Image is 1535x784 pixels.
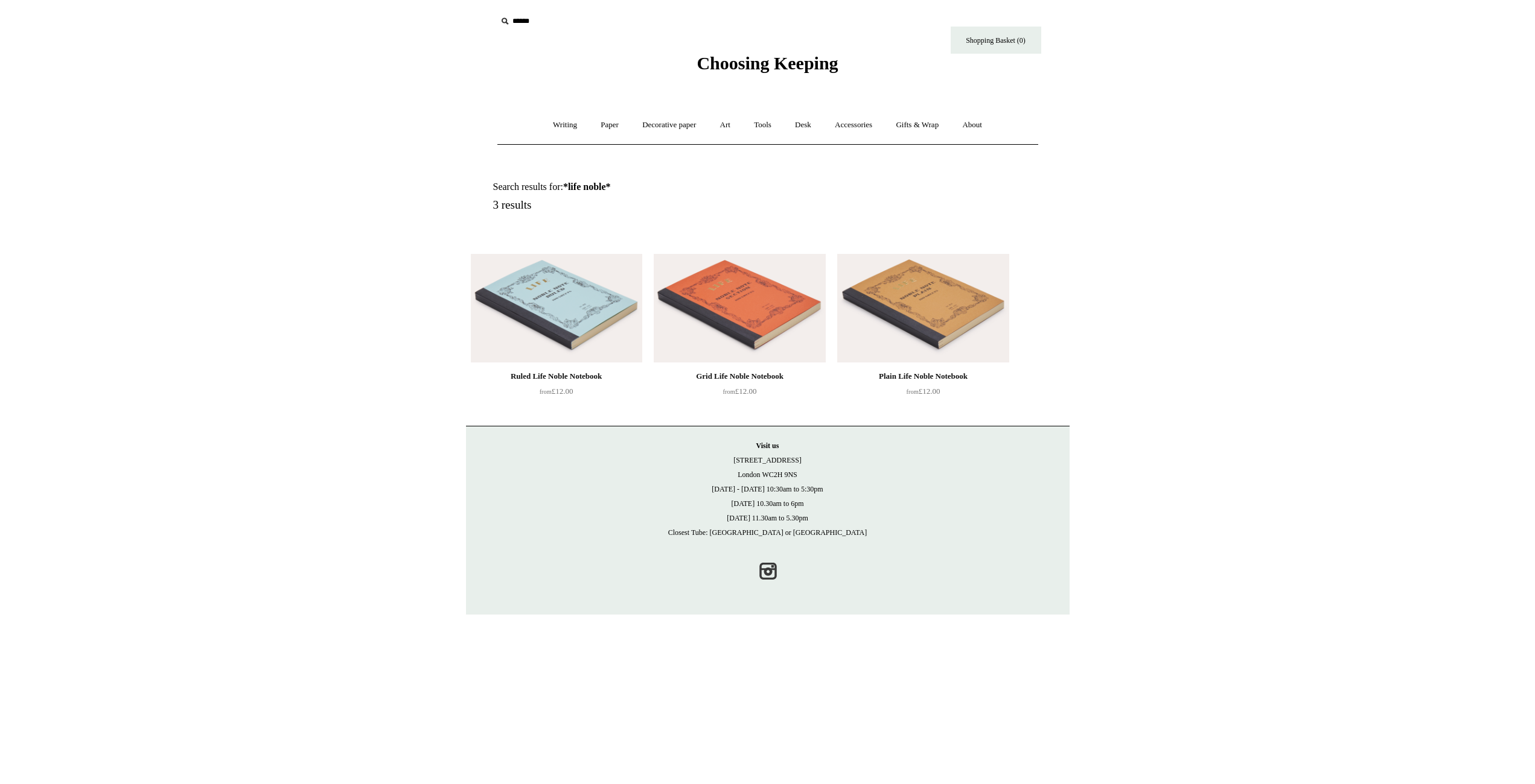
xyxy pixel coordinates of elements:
p: [STREET_ADDRESS] London WC2H 9NS [DATE] - [DATE] 10:30am to 5:30pm [DATE] 10.30am to 6pm [DATE] 1... [478,438,1058,540]
a: Desk [784,109,822,141]
a: Art [709,109,741,141]
span: from [723,388,735,395]
span: Choosing Keeping [697,53,838,73]
h5: 3 results [493,198,782,212]
a: Gifts & Wrap [885,109,949,141]
img: Plain Life Noble Notebook [837,254,1009,362]
a: Writing [542,109,588,141]
h1: Search results for: [493,181,782,192]
img: Grid Life Noble Notebook [654,254,825,362]
strong: Visit us [756,441,779,450]
a: Accessories [824,109,883,141]
a: Plain Life Noble Notebook from£12.00 [837,369,1009,419]
div: Plain Life Noble Notebook [840,369,1006,384]
a: Choosing Keeping [697,63,838,71]
a: Shopping Basket (0) [951,27,1041,54]
span: from [907,388,919,395]
a: Plain Life Noble Notebook Plain Life Noble Notebook [837,254,1009,362]
a: Tools [743,109,782,141]
a: Paper [590,109,630,141]
a: Ruled Life Noble Notebook Ruled Life Noble Notebook [471,254,642,362]
a: Decorative paper [631,109,707,141]
div: Grid Life Noble Notebook [657,369,822,384]
a: About [951,109,993,141]
img: Ruled Life Noble Notebook [471,254,642,362]
a: Instagram [755,558,781,584]
span: £12.00 [723,387,757,396]
div: Ruled Life Noble Notebook [474,369,639,384]
a: Grid Life Noble Notebook Grid Life Noble Notebook [654,254,825,362]
strong: *life noble* [563,182,611,192]
span: from [540,388,552,395]
a: Grid Life Noble Notebook from£12.00 [654,369,825,419]
span: £12.00 [907,387,940,396]
span: £12.00 [540,387,573,396]
a: Ruled Life Noble Notebook from£12.00 [471,369,642,419]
